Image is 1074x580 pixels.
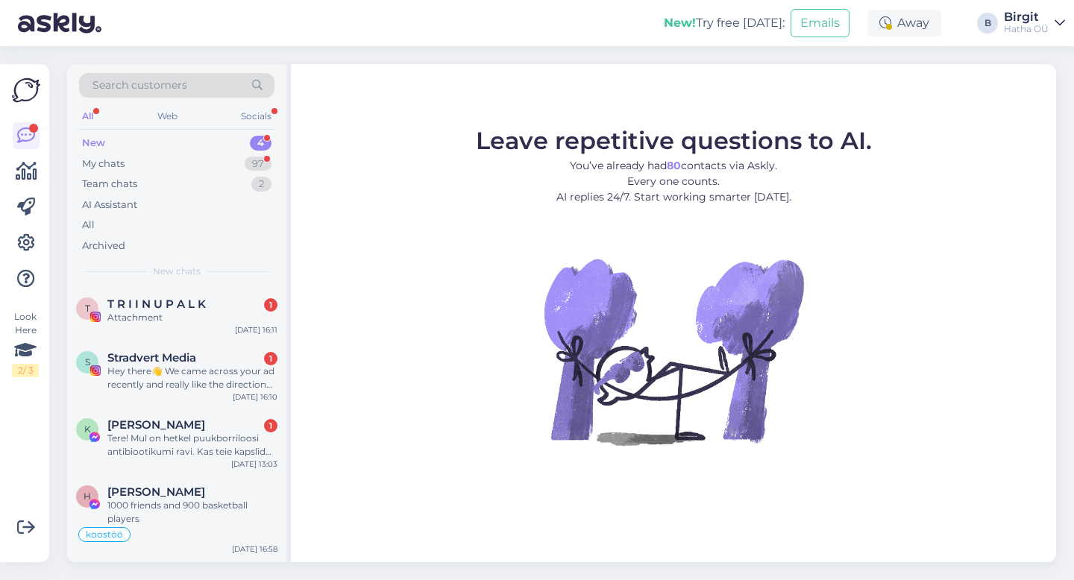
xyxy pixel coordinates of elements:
div: Tere! Mul on hetkel puukborriloosi antibiootikumi ravi. Kas teie kapslid võiksid pärast kuidagi a... [107,432,277,458]
div: 2 [251,177,271,192]
div: 4 [250,136,271,151]
b: 80 [667,159,681,172]
span: koostöö [86,530,123,539]
span: S [85,356,90,368]
div: Hey there👋 We came across your ad recently and really like the direction you’re taking — your bra... [107,365,277,391]
div: 97 [245,157,271,171]
div: [DATE] 16:10 [233,391,277,403]
div: Hatha OÜ [1004,23,1049,35]
div: 2 / 3 [12,364,39,377]
div: All [82,218,95,233]
span: H [84,491,91,502]
div: Attachment [107,311,277,324]
div: AI Assistant [82,198,137,212]
div: B [977,13,998,34]
div: New [82,136,105,151]
div: Archived [82,239,125,253]
div: All [79,107,96,126]
div: [DATE] 16:11 [235,324,277,335]
span: Leave repetitive questions to AI. [476,126,872,155]
span: Stradvert Media [107,351,196,365]
span: T [85,303,90,314]
div: Web [154,107,180,126]
span: Kairi Küttim [107,418,205,432]
span: T R I I N U P A L K [107,297,206,311]
div: 1 [264,352,277,365]
img: Askly Logo [12,76,40,104]
div: Away [867,10,941,37]
div: Look Here [12,310,39,377]
button: Emails [791,9,850,37]
div: Try free [DATE]: [664,14,785,32]
span: K [84,423,91,435]
div: 1000 friends and 900 basketball players [107,499,277,526]
b: New! [664,16,696,30]
img: No Chat active [539,217,808,485]
div: Team chats [82,177,137,192]
div: Socials [238,107,274,126]
div: Birgit [1004,11,1049,23]
p: You’ve already had contacts via Askly. Every one counts. AI replies 24/7. Start working smarter [... [476,158,872,205]
a: BirgitHatha OÜ [1004,11,1065,35]
div: My chats [82,157,125,171]
div: 1 [264,298,277,312]
span: Search customers [92,78,187,93]
span: New chats [153,265,201,278]
span: Heino Skovgaard [107,485,205,499]
div: [DATE] 13:03 [231,458,277,470]
div: 1 [264,419,277,432]
div: [DATE] 16:58 [232,543,277,555]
